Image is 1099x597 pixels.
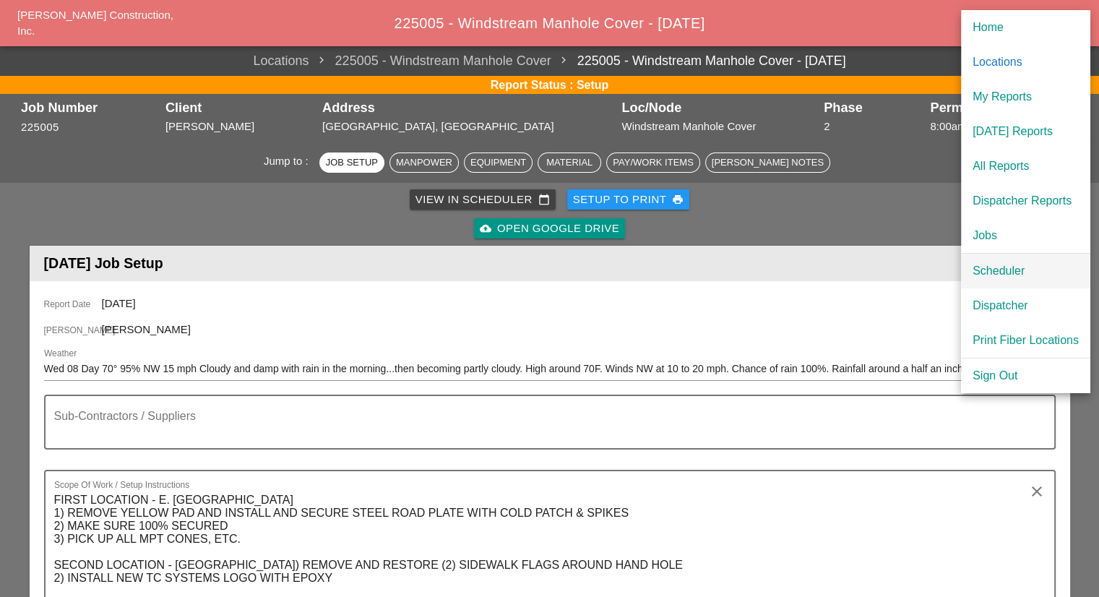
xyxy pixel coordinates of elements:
[44,298,102,311] span: Report Date
[973,227,1079,244] div: Jobs
[973,262,1079,280] div: Scheduler
[544,155,595,170] div: Material
[824,100,923,115] div: Phase
[102,323,191,335] span: [PERSON_NAME]
[464,153,533,173] button: Equipment
[319,153,384,173] button: Job Setup
[961,80,1090,114] a: My Reports
[44,324,102,337] span: [PERSON_NAME]
[102,297,136,309] span: [DATE]
[961,10,1090,45] a: Home
[930,100,1078,115] div: Permit Info
[326,155,378,170] div: Job Setup
[253,51,309,71] a: Locations
[961,288,1090,323] a: Dispatcher
[44,357,1035,380] input: Weather
[165,119,315,135] div: [PERSON_NAME]
[474,218,625,239] a: Open Google Drive
[961,254,1090,288] a: Scheduler
[54,413,1034,448] textarea: Sub-Contractors / Suppliers
[961,218,1090,253] a: Jobs
[606,153,699,173] button: Pay/Work Items
[309,51,551,71] span: 225005 - Windstream Manhole Cover
[613,155,693,170] div: Pay/Work Items
[973,53,1079,71] div: Locations
[264,155,314,167] span: Jump to :
[322,100,614,115] div: Address
[17,9,173,38] a: [PERSON_NAME] Construction, Inc.
[415,192,550,208] div: View in Scheduler
[973,88,1079,106] div: My Reports
[973,192,1079,210] div: Dispatcher Reports
[165,100,315,115] div: Client
[621,100,816,115] div: Loc/Node
[1028,483,1046,500] i: clear
[621,119,816,135] div: Windstream Manhole Cover
[961,114,1090,149] a: [DATE] Reports
[567,189,690,210] button: Setup to Print
[389,153,459,173] button: Manpower
[480,223,491,234] i: cloud_upload
[930,119,1078,135] div: 8:00am to 4:00pm
[705,153,830,173] button: [PERSON_NAME] Notes
[712,155,824,170] div: [PERSON_NAME] Notes
[538,194,550,205] i: calendar_today
[410,189,556,210] a: View in Scheduler
[395,15,705,31] span: 225005 - Windstream Manhole Cover - [DATE]
[973,367,1079,385] div: Sign Out
[538,153,601,173] button: Material
[961,323,1090,358] a: Print Fiber Locations
[973,332,1079,349] div: Print Fiber Locations
[396,155,452,170] div: Manpower
[973,297,1079,314] div: Dispatcher
[961,184,1090,218] a: Dispatcher Reports
[573,192,684,208] div: Setup to Print
[672,194,684,205] i: print
[961,149,1090,184] a: All Reports
[973,158,1079,175] div: All Reports
[973,123,1079,140] div: [DATE] Reports
[961,45,1090,80] a: Locations
[30,246,1070,281] header: [DATE] Job Setup
[21,100,158,115] div: Job Number
[824,119,923,135] div: 2
[21,119,59,136] button: 225005
[470,155,526,170] div: Equipment
[973,19,1079,36] div: Home
[551,51,846,71] a: 225005 - Windstream Manhole Cover - [DATE]
[322,119,614,135] div: [GEOGRAPHIC_DATA], [GEOGRAPHIC_DATA]
[480,220,619,237] div: Open Google Drive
